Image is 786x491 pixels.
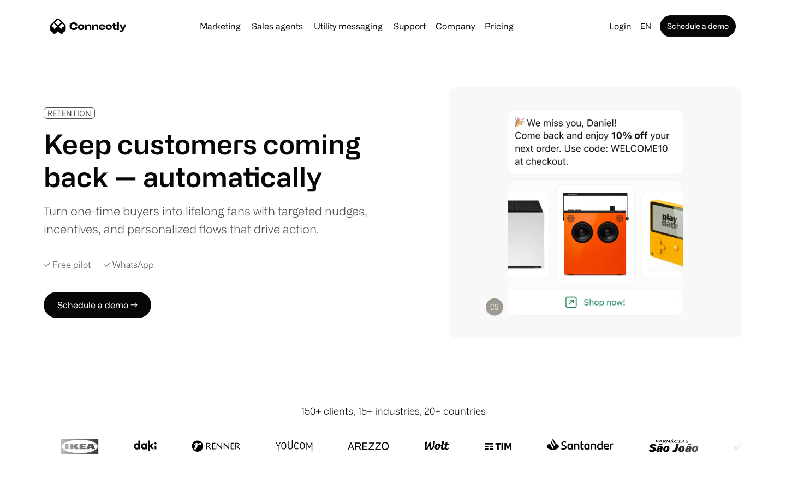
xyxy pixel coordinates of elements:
[47,109,91,117] div: RETENTION
[389,22,430,31] a: Support
[195,22,245,31] a: Marketing
[44,202,376,238] div: Turn one-time buyers into lifelong fans with targeted nudges, incentives, and personalized flows ...
[605,19,636,34] a: Login
[309,22,387,31] a: Utility messaging
[480,22,518,31] a: Pricing
[247,22,307,31] a: Sales agents
[301,404,486,418] div: 150+ clients, 15+ industries, 20+ countries
[104,260,154,270] div: ✓ WhatsApp
[22,472,65,487] ul: Language list
[44,260,91,270] div: ✓ Free pilot
[44,292,151,318] a: Schedule a demo →
[11,471,65,487] aside: Language selected: English
[660,15,736,37] a: Schedule a demo
[436,19,475,34] div: Company
[640,19,651,34] div: en
[44,128,376,193] h1: Keep customers coming back — automatically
